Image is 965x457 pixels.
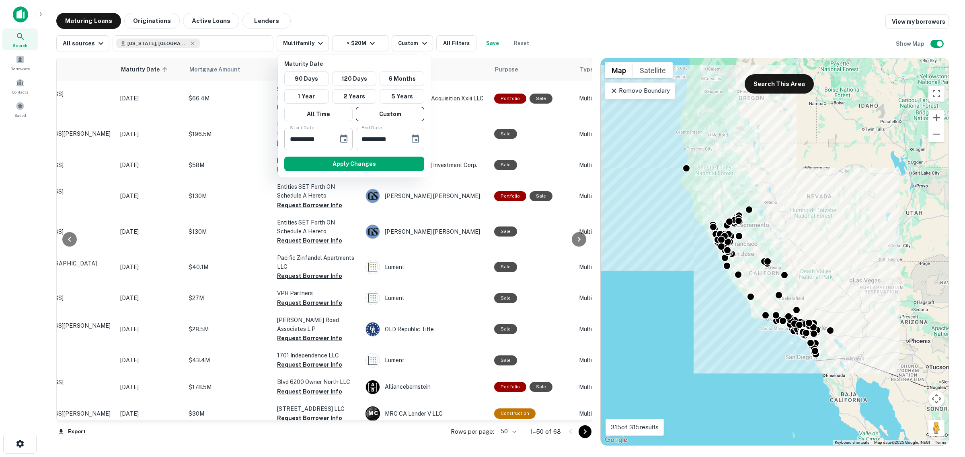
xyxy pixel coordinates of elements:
button: 6 Months [380,71,424,86]
button: 5 Years [380,89,424,104]
button: Custom [356,107,424,121]
button: Choose date, selected date is Sep 18, 2025 [336,131,352,147]
iframe: Chat Widget [925,393,965,431]
button: All Time [284,107,353,121]
button: 120 Days [332,71,377,86]
p: Maturity Date [284,59,427,68]
button: Choose date, selected date is Mar 17, 2026 [407,131,423,147]
button: 90 Days [284,71,329,86]
button: Apply Changes [284,157,424,171]
button: 2 Years [332,89,377,104]
label: Start Date [290,124,314,131]
button: 1 Year [284,89,329,104]
label: End Date [361,124,382,131]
